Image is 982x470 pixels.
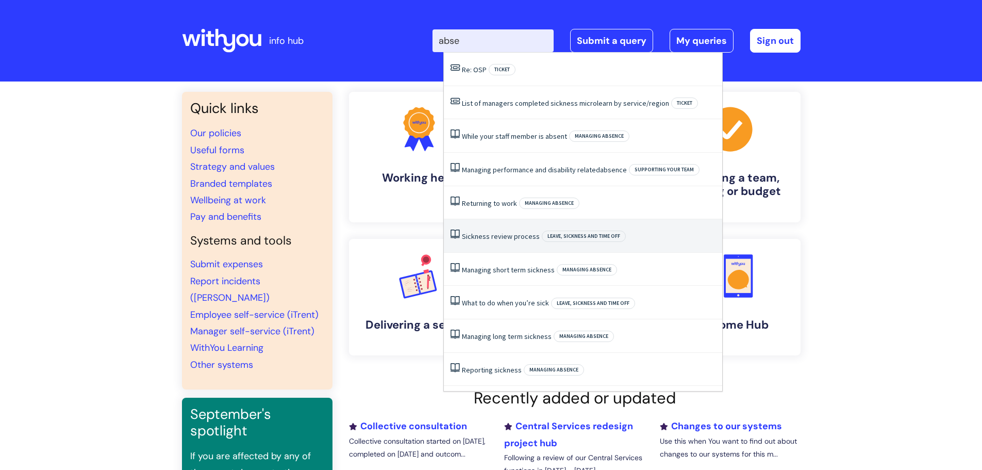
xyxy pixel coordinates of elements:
[462,199,517,208] a: Returning to work
[671,98,698,109] span: Ticket
[349,92,489,222] a: Working here
[190,258,263,270] a: Submit expenses
[190,160,275,173] a: Strategy and values
[600,165,627,174] span: absence
[660,435,800,461] p: Use this when You want to find out about changes to our systems for this m...
[190,100,324,117] h3: Quick links
[432,29,554,52] input: Search
[545,132,567,141] span: absent‌
[190,359,253,371] a: Other systems
[504,420,633,449] a: Central Services redesign project hub
[462,65,487,74] a: Re: OSP
[190,325,314,337] a: Manager self-service (iTrent)
[669,318,792,332] h4: Welcome Hub
[462,165,627,174] a: Managing performance and disability relatedabsence
[349,420,467,432] a: Collective consultation
[524,364,584,376] span: Managing absence
[557,264,617,275] span: Managing absence
[750,29,801,53] a: Sign out
[542,231,626,242] span: Leave, sickness and time off
[357,171,481,185] h4: Working here
[432,29,801,53] div: | -
[462,298,549,307] a: What to do when you’re sick
[349,239,489,355] a: Delivering a service
[554,331,614,342] span: Managing absence
[462,132,567,141] a: While‌ ‌your‌ ‌staff‌ ‌member‌ ‌is‌ ‌absent‌
[190,342,263,354] a: WithYou Learning
[462,265,555,274] a: Managing short term sickness
[190,210,261,223] a: Pay and benefits
[190,194,266,206] a: Wellbeing at work
[669,171,792,199] h4: Managing a team, building or budget
[190,177,272,190] a: Branded templates
[519,198,579,209] span: Managing absence
[269,33,304,49] p: info hub
[629,164,700,175] span: Supporting your team
[349,388,801,408] h2: Recently added or updated
[190,234,324,248] h4: Systems and tools
[462,99,669,108] a: List of managers completed sickness microlearn by service/region
[190,406,324,440] h3: September's spotlight
[190,275,270,304] a: Report incidents ([PERSON_NAME])
[190,127,241,139] a: Our policies
[462,232,540,241] a: Sickness review process
[349,435,489,461] p: Collective consultation started on [DATE], completed on [DATE] and outcom...
[670,29,734,53] a: My queries
[357,318,481,332] h4: Delivering a service
[551,298,635,309] span: Leave, sickness and time off
[660,92,801,222] a: Managing a team, building or budget
[190,309,319,321] a: Employee self-service (iTrent)
[489,64,515,75] span: Ticket
[660,239,801,355] a: Welcome Hub
[570,29,653,53] a: Submit a query
[462,365,522,375] a: Reporting sickness
[569,131,629,142] span: Managing absence
[462,332,552,341] a: Managing long term sickness
[660,420,782,432] a: Changes to our systems
[190,144,244,156] a: Useful forms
